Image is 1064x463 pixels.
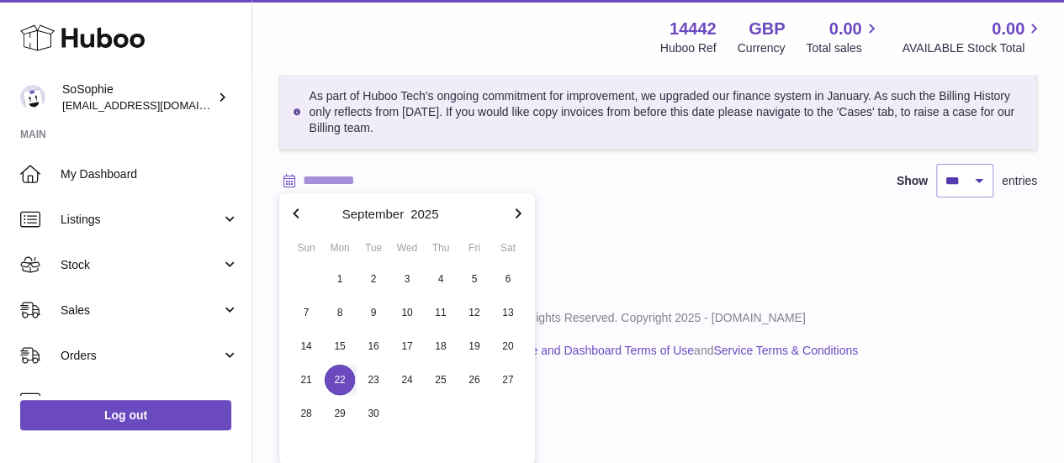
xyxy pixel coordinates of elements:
div: SoSophie [62,82,214,113]
span: 28 [291,398,321,429]
button: 1 [323,262,357,296]
span: 19 [459,331,490,361]
button: 30 [357,397,390,430]
button: 18 [424,329,458,363]
span: 13 [493,297,523,328]
button: 8 [323,296,357,329]
span: 0.00 [992,18,1024,40]
span: 15 [325,331,355,361]
div: Fri [458,240,491,255]
div: Sat [491,240,525,255]
span: 27 [493,365,523,395]
a: Service Terms & Conditions [713,344,858,357]
button: September [342,208,404,220]
span: 11 [426,297,456,328]
button: 27 [491,363,525,397]
label: Show [897,173,928,189]
div: As part of Huboo Tech's ongoing commitment for improvement, we upgraded our finance system in Jan... [279,74,1037,150]
button: 28 [289,397,323,430]
span: 23 [358,365,389,395]
span: Usage [61,393,239,409]
span: 21 [291,365,321,395]
button: 2025 [410,208,438,220]
button: 19 [458,329,491,363]
button: 12 [458,296,491,329]
button: 25 [424,363,458,397]
span: 2 [358,264,389,294]
a: Log out [20,400,231,430]
span: 4 [426,264,456,294]
span: 16 [358,331,389,361]
div: Currency [738,40,786,56]
button: 21 [289,363,323,397]
span: [EMAIL_ADDRESS][DOMAIN_NAME] [62,98,247,112]
span: 24 [392,365,422,395]
button: 14 [289,329,323,363]
button: 26 [458,363,491,397]
span: 26 [459,365,490,395]
span: Listings [61,212,221,228]
span: 18 [426,331,456,361]
span: entries [1002,173,1037,189]
button: 4 [424,262,458,296]
img: internalAdmin-14442@internal.huboo.com [20,85,45,110]
button: 5 [458,262,491,296]
a: 0.00 Total sales [806,18,881,56]
span: 12 [459,297,490,328]
div: Huboo Ref [660,40,717,56]
span: 3 [392,264,422,294]
span: 9 [358,297,389,328]
div: Mon [323,240,357,255]
span: 29 [325,398,355,429]
button: 11 [424,296,458,329]
span: 0.00 [829,18,862,40]
a: 0.00 AVAILABLE Stock Total [902,18,1044,56]
button: 22 [323,363,357,397]
span: Orders [61,348,221,364]
strong: 14442 [670,18,717,40]
span: Sales [61,303,221,318]
span: 30 [358,398,389,429]
span: 25 [426,365,456,395]
p: All Rights Reserved. Copyright 2025 - [DOMAIN_NAME] [266,310,1051,326]
button: 13 [491,296,525,329]
button: 16 [357,329,390,363]
span: 10 [392,297,422,328]
button: 29 [323,397,357,430]
button: 6 [491,262,525,296]
span: 17 [392,331,422,361]
button: 15 [323,329,357,363]
span: 5 [459,264,490,294]
div: Sun [289,240,323,255]
span: 8 [325,297,355,328]
div: Tue [357,240,390,255]
span: 7 [291,297,321,328]
li: and [490,343,858,359]
button: 9 [357,296,390,329]
a: Website and Dashboard Terms of Use [495,344,694,357]
span: 6 [493,264,523,294]
span: Total sales [806,40,881,56]
strong: GBP [749,18,785,40]
span: AVAILABLE Stock Total [902,40,1044,56]
span: Stock [61,257,221,273]
button: 3 [390,262,424,296]
button: 24 [390,363,424,397]
span: 1 [325,264,355,294]
button: 23 [357,363,390,397]
button: 17 [390,329,424,363]
div: Wed [390,240,424,255]
button: 7 [289,296,323,329]
div: Thu [424,240,458,255]
span: 14 [291,331,321,361]
button: 2 [357,262,390,296]
button: 10 [390,296,424,329]
button: 20 [491,329,525,363]
span: 20 [493,331,523,361]
span: My Dashboard [61,166,239,182]
span: 22 [325,365,355,395]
